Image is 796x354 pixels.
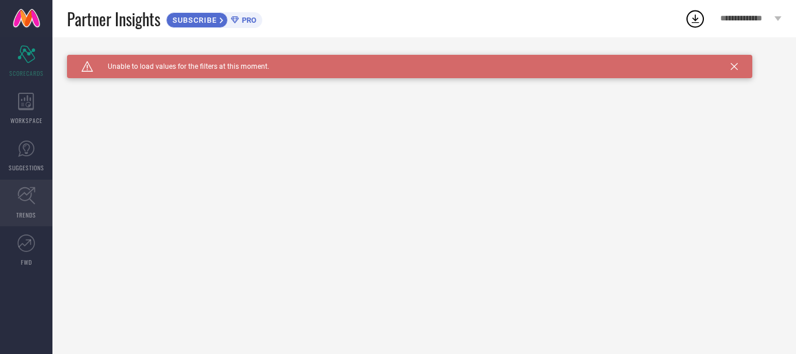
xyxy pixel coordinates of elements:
[9,69,44,78] span: SCORECARDS
[10,116,43,125] span: WORKSPACE
[167,16,220,24] span: SUBSCRIBE
[166,9,262,28] a: SUBSCRIBEPRO
[93,62,269,71] span: Unable to load values for the filters at this moment.
[685,8,706,29] div: Open download list
[9,163,44,172] span: SUGGESTIONS
[21,258,32,267] span: FWD
[239,16,256,24] span: PRO
[67,55,781,64] div: Unable to load filters at this moment. Please try later.
[67,7,160,31] span: Partner Insights
[16,211,36,219] span: TRENDS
